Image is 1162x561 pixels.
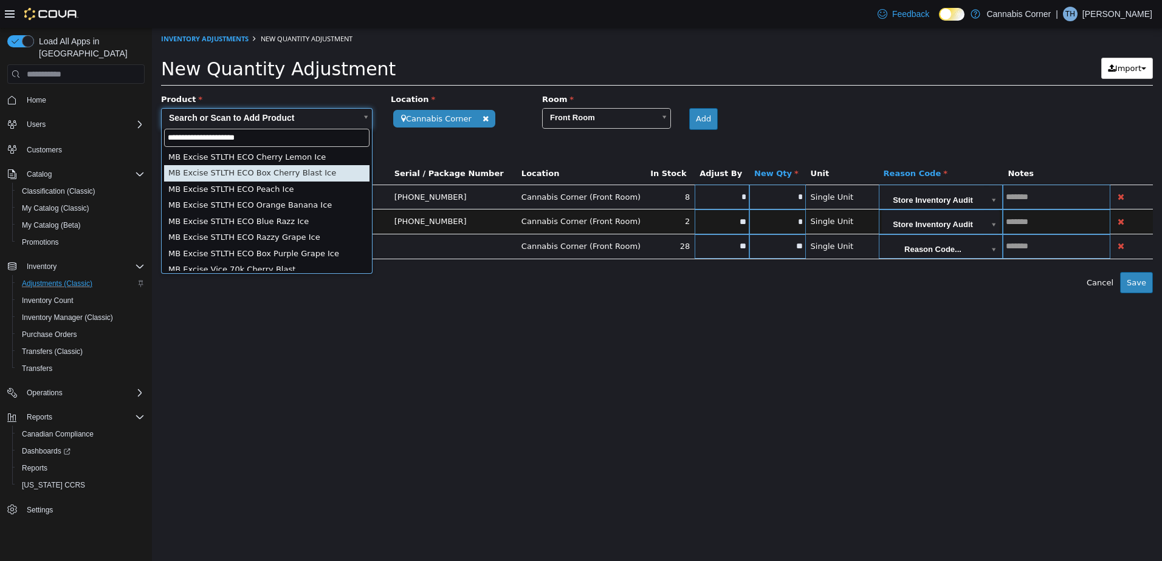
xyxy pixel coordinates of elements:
[17,184,145,199] span: Classification (Classic)
[27,412,52,422] span: Reports
[17,218,145,233] span: My Catalog (Beta)
[17,344,145,359] span: Transfers (Classic)
[7,86,145,550] nav: Complex example
[27,169,52,179] span: Catalog
[12,477,150,494] button: [US_STATE] CCRS
[1056,7,1058,21] p: |
[12,169,218,186] div: MB Excise STLTH ECO Orange Banana Ice
[24,8,78,20] img: Cova
[17,201,94,216] a: My Catalog (Classic)
[22,410,57,424] button: Reports
[22,480,85,490] span: [US_STATE] CCRS
[1063,7,1078,21] div: Tania Hines
[22,429,94,439] span: Canadian Compliance
[22,167,145,182] span: Catalog
[17,310,145,325] span: Inventory Manager (Classic)
[12,292,150,309] button: Inventory Count
[22,330,77,339] span: Purchase Orders
[17,427,98,441] a: Canadian Compliance
[17,361,145,376] span: Transfers
[22,364,52,373] span: Transfers
[2,140,150,158] button: Customers
[12,218,218,234] div: MB Excise STLTH ECO Box Purple Grape Ice
[12,309,150,326] button: Inventory Manager (Classic)
[17,478,145,492] span: Washington CCRS
[12,186,218,202] div: MB Excise STLTH ECO Blue Razz Ice
[27,120,46,129] span: Users
[17,444,75,458] a: Dashboards
[12,275,150,292] button: Adjustments (Classic)
[22,446,70,456] span: Dashboards
[17,218,86,233] a: My Catalog (Beta)
[17,235,64,250] a: Promotions
[2,384,150,401] button: Operations
[12,200,150,217] button: My Catalog (Classic)
[17,310,118,325] a: Inventory Manager (Classic)
[27,505,53,515] span: Settings
[22,117,145,132] span: Users
[22,92,145,107] span: Home
[22,296,74,305] span: Inventory Count
[12,202,218,218] div: MB Excise STLTH ECO Razzy Grape Ice
[939,8,964,21] input: Dark Mode
[27,145,62,155] span: Customers
[17,327,82,342] a: Purchase Orders
[873,2,934,26] a: Feedback
[2,116,150,133] button: Users
[22,279,92,288] span: Adjustments (Classic)
[1065,7,1075,21] span: TH
[2,501,150,518] button: Settings
[17,344,88,359] a: Transfers (Classic)
[22,259,61,274] button: Inventory
[27,388,63,398] span: Operations
[22,503,58,517] a: Settings
[12,121,218,138] div: MB Excise STLTH ECO Cherry Lemon Ice
[17,427,145,441] span: Canadian Compliance
[22,220,81,230] span: My Catalog (Beta)
[12,154,218,170] div: MB Excise STLTH ECO Peach Ice
[22,237,59,247] span: Promotions
[2,166,150,183] button: Catalog
[34,35,145,59] span: Load All Apps in [GEOGRAPHIC_DATA]
[17,235,145,250] span: Promotions
[22,167,57,182] button: Catalog
[17,276,97,291] a: Adjustments (Classic)
[22,141,145,157] span: Customers
[12,183,150,200] button: Classification (Classic)
[12,360,150,377] button: Transfers
[17,293,145,308] span: Inventory Count
[22,386,67,400] button: Operations
[12,343,150,360] button: Transfers (Classic)
[17,293,78,308] a: Inventory Count
[12,234,150,251] button: Promotions
[17,276,145,291] span: Adjustments (Classic)
[22,117,50,132] button: Users
[17,461,52,475] a: Reports
[22,143,67,157] a: Customers
[12,217,150,234] button: My Catalog (Beta)
[22,502,145,517] span: Settings
[892,8,929,20] span: Feedback
[17,444,145,458] span: Dashboards
[12,326,150,343] button: Purchase Orders
[17,184,100,199] a: Classification (Classic)
[17,361,57,376] a: Transfers
[1082,7,1152,21] p: [PERSON_NAME]
[2,409,150,426] button: Reports
[27,95,46,105] span: Home
[22,259,145,274] span: Inventory
[22,186,95,196] span: Classification (Classic)
[22,203,89,213] span: My Catalog (Classic)
[22,347,83,356] span: Transfers (Classic)
[12,443,150,460] a: Dashboards
[17,327,145,342] span: Purchase Orders
[12,460,150,477] button: Reports
[22,313,113,322] span: Inventory Manager (Classic)
[17,461,145,475] span: Reports
[2,91,150,109] button: Home
[22,386,145,400] span: Operations
[986,7,1051,21] p: Cannabis Corner
[17,201,145,216] span: My Catalog (Classic)
[22,410,145,424] span: Reports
